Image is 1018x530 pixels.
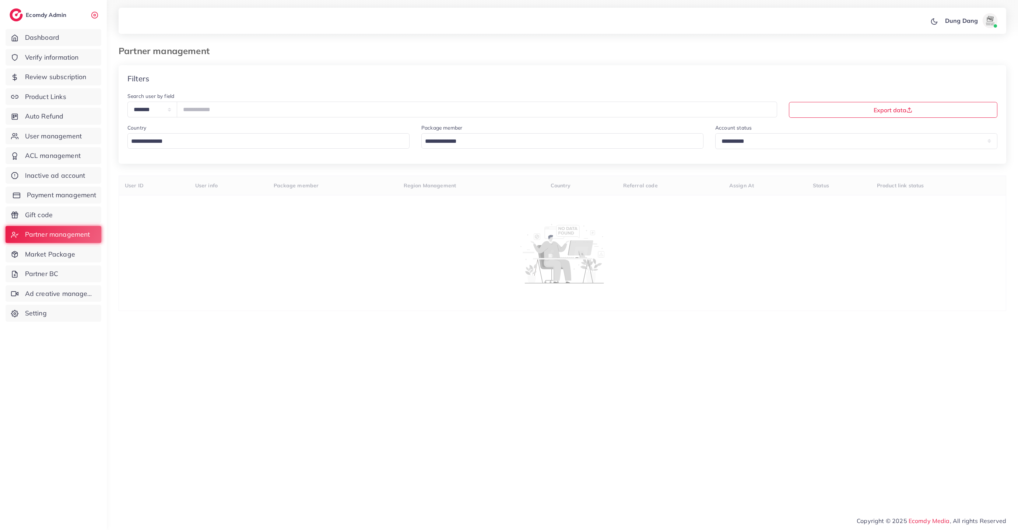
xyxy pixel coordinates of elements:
a: Ecomdy Media [909,517,950,524]
span: Auto Refund [25,112,64,121]
a: Auto Refund [6,108,101,125]
span: User management [25,131,82,141]
span: Dashboard [25,33,59,42]
a: logoEcomdy Admin [10,8,68,21]
span: Gift code [25,210,53,220]
span: Inactive ad account [25,171,85,180]
span: Partner BC [25,269,59,279]
div: Search for option [421,133,703,149]
span: Setting [25,308,47,318]
span: Export data [874,107,912,113]
a: Payment management [6,187,101,204]
a: Review subscription [6,68,101,85]
a: Dung Dangavatar [941,13,1000,28]
a: Product Links [6,88,101,105]
span: Payment management [27,190,96,200]
label: Country [127,124,146,131]
span: Copyright © 2025 [857,516,1006,525]
span: Product Links [25,92,66,102]
div: Search for option [127,133,410,149]
span: Market Package [25,250,75,259]
a: User management [6,128,101,145]
p: Dung Dang [945,16,978,25]
a: Verify information [6,49,101,66]
a: Partner BC [6,265,101,282]
span: Ad creative management [25,289,96,298]
a: Gift code [6,206,101,223]
img: avatar [983,13,997,28]
h3: Partner management [119,46,215,56]
a: Inactive ad account [6,167,101,184]
label: Account status [715,124,752,131]
button: Export data [789,102,998,118]
span: Review subscription [25,72,87,82]
h2: Ecomdy Admin [26,11,68,18]
h4: Filters [127,74,149,83]
a: ACL management [6,147,101,164]
input: Search for option [129,136,400,147]
label: Search user by field [127,92,174,100]
a: Partner management [6,226,101,243]
label: Package member [421,124,462,131]
span: ACL management [25,151,81,160]
a: Dashboard [6,29,101,46]
a: Market Package [6,246,101,263]
input: Search for option [422,136,694,147]
span: Partner management [25,230,90,239]
a: Setting [6,305,101,322]
span: Verify information [25,53,79,62]
span: , All rights Reserved [950,516,1006,525]
a: Ad creative management [6,285,101,302]
img: logo [10,8,23,21]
